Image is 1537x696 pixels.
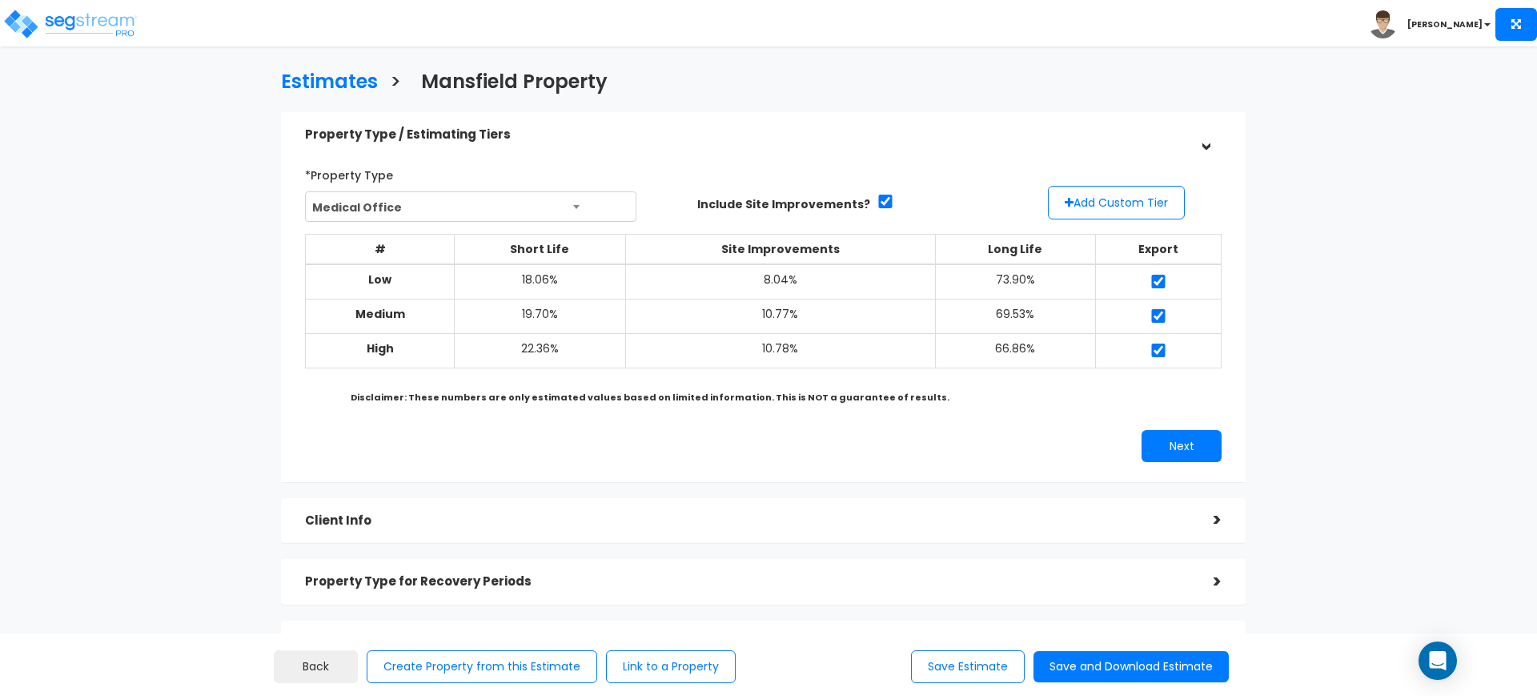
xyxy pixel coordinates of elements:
[367,340,394,356] b: High
[454,234,625,264] th: Short Life
[368,272,391,288] b: Low
[421,71,608,96] h3: Mansfield Property
[355,306,405,322] b: Medium
[625,333,936,368] td: 10.78%
[1190,630,1222,655] div: >
[305,128,1190,142] h5: Property Type / Estimating Tiers
[305,191,636,222] span: Medical Office
[305,575,1190,589] h5: Property Type for Recovery Periods
[625,264,936,300] td: 8.04%
[625,234,936,264] th: Site Improvements
[281,71,378,96] h3: Estimates
[454,333,625,368] td: 22.36%
[454,264,625,300] td: 18.06%
[1193,119,1218,151] div: >
[1407,18,1483,30] b: [PERSON_NAME]
[1033,651,1229,682] button: Save and Download Estimate
[274,650,358,683] a: Back
[936,299,1096,333] td: 69.53%
[1369,10,1397,38] img: avatar.png
[306,234,455,264] th: #
[306,192,636,223] span: Medical Office
[1142,430,1222,462] button: Next
[2,8,138,40] img: logo_pro_r.png
[367,650,597,683] button: Create Property from this Estimate
[911,650,1025,683] button: Save Estimate
[454,299,625,333] td: 19.70%
[936,234,1096,264] th: Long Life
[390,71,401,96] h3: >
[1095,234,1221,264] th: Export
[936,264,1096,300] td: 73.90%
[1190,569,1222,594] div: >
[305,514,1190,528] h5: Client Info
[269,55,378,104] a: Estimates
[625,299,936,333] td: 10.77%
[409,55,608,104] a: Mansfield Property
[305,162,393,183] label: *Property Type
[936,333,1096,368] td: 66.86%
[1190,508,1222,533] div: >
[606,650,736,683] button: Link to a Property
[1419,642,1457,680] div: Open Intercom Messenger
[351,391,949,404] b: Disclaimer: These numbers are only estimated values based on limited information. This is NOT a g...
[697,196,870,212] label: Include Site Improvements?
[1048,186,1185,219] button: Add Custom Tier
